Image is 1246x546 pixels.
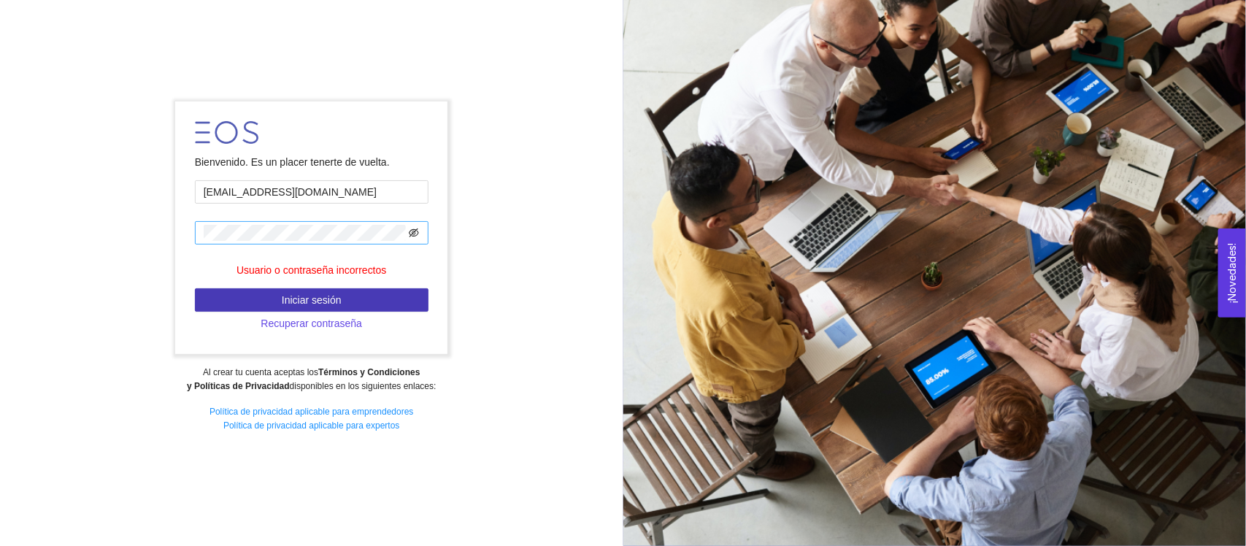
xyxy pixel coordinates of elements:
[195,121,258,144] img: LOGO
[261,315,362,331] span: Recuperar contraseña
[195,312,428,335] button: Recuperar contraseña
[195,318,428,329] a: Recuperar contraseña
[195,288,428,312] button: Iniciar sesión
[409,228,419,238] span: eye-invisible
[282,292,342,308] span: Iniciar sesión
[195,262,428,278] p: Usuario o contraseña incorrectos
[195,180,428,204] input: Correo electrónico
[195,154,428,170] div: Bienvenido. Es un placer tenerte de vuelta.
[9,366,613,393] div: Al crear tu cuenta aceptas los disponibles en los siguientes enlaces:
[209,407,414,417] a: Política de privacidad aplicable para emprendedores
[1218,228,1246,318] button: Open Feedback Widget
[223,420,399,431] a: Política de privacidad aplicable para expertos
